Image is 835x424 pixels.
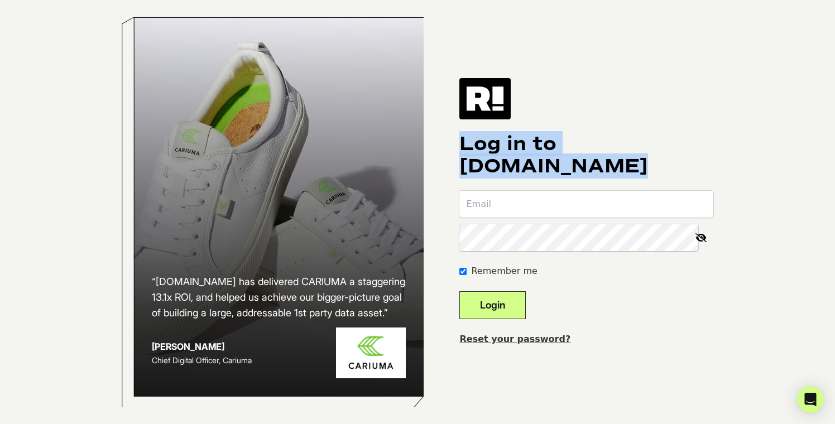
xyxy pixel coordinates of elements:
div: Open Intercom Messenger [797,386,824,413]
label: Remember me [471,264,537,278]
strong: [PERSON_NAME] [152,341,224,352]
a: Reset your password? [459,334,570,344]
input: Email [459,191,713,218]
span: Chief Digital Officer, Cariuma [152,355,252,365]
h1: Log in to [DOMAIN_NAME] [459,133,713,177]
h2: “[DOMAIN_NAME] has delivered CARIUMA a staggering 13.1x ROI, and helped us achieve our bigger-pic... [152,274,406,321]
img: Retention.com [459,78,511,119]
img: Cariuma [336,327,406,378]
button: Login [459,291,526,319]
